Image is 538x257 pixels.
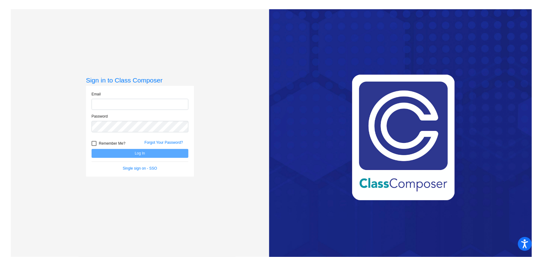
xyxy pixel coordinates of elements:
[92,114,108,119] label: Password
[92,149,188,158] button: Log In
[145,140,183,145] a: Forgot Your Password?
[123,166,157,171] a: Single sign on - SSO
[99,140,125,147] span: Remember Me?
[92,91,101,97] label: Email
[86,76,194,84] h3: Sign in to Class Composer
